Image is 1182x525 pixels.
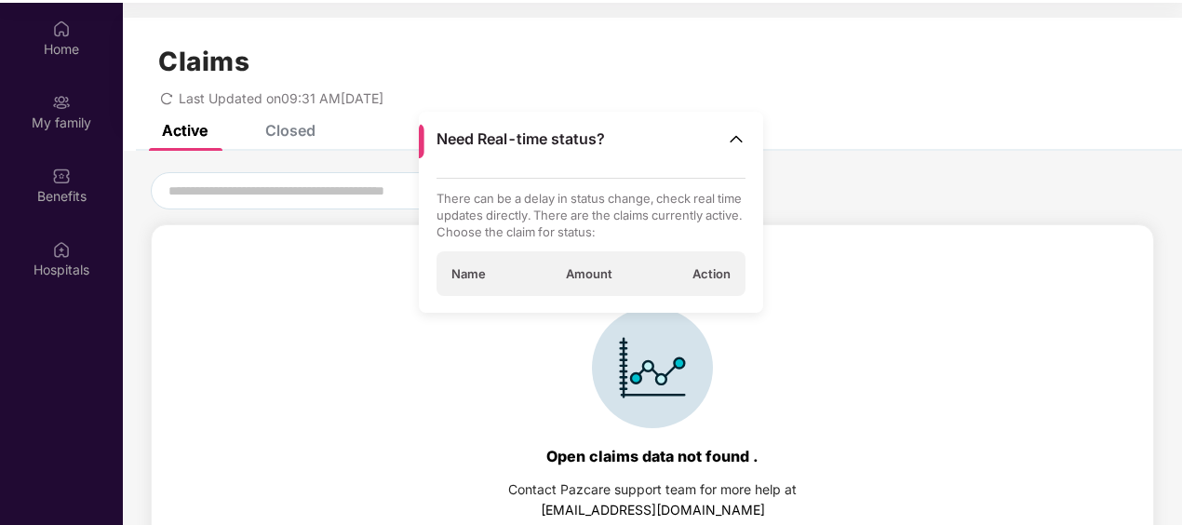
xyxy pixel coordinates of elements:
[508,479,797,500] div: Contact Pazcare support team for more help at
[451,265,486,282] span: Name
[437,129,605,149] span: Need Real-time status?
[692,265,731,282] span: Action
[179,90,383,106] span: Last Updated on 09:31 AM[DATE]
[592,307,713,428] img: svg+xml;base64,PHN2ZyBpZD0iSWNvbl9DbGFpbSIgZGF0YS1uYW1lPSJJY29uIENsYWltIiB4bWxucz0iaHR0cDovL3d3dy...
[437,190,746,240] p: There can be a delay in status change, check real time updates directly. There are the claims cur...
[727,129,745,148] img: Toggle Icon
[546,447,759,465] div: Open claims data not found .
[162,121,208,140] div: Active
[158,46,249,77] h1: Claims
[52,93,71,112] img: svg+xml;base64,PHN2ZyB3aWR0aD0iMjAiIGhlaWdodD0iMjAiIHZpZXdCb3g9IjAgMCAyMCAyMCIgZmlsbD0ibm9uZSIgeG...
[52,240,71,259] img: svg+xml;base64,PHN2ZyBpZD0iSG9zcGl0YWxzIiB4bWxucz0iaHR0cDovL3d3dy53My5vcmcvMjAwMC9zdmciIHdpZHRoPS...
[265,121,316,140] div: Closed
[52,20,71,38] img: svg+xml;base64,PHN2ZyBpZD0iSG9tZSIgeG1sbnM9Imh0dHA6Ly93d3cudzMub3JnLzIwMDAvc3ZnIiB3aWR0aD0iMjAiIG...
[160,90,173,106] span: redo
[566,265,612,282] span: Amount
[541,502,765,518] a: [EMAIL_ADDRESS][DOMAIN_NAME]
[52,167,71,185] img: svg+xml;base64,PHN2ZyBpZD0iQmVuZWZpdHMiIHhtbG5zPSJodHRwOi8vd3d3LnczLm9yZy8yMDAwL3N2ZyIgd2lkdGg9Ij...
